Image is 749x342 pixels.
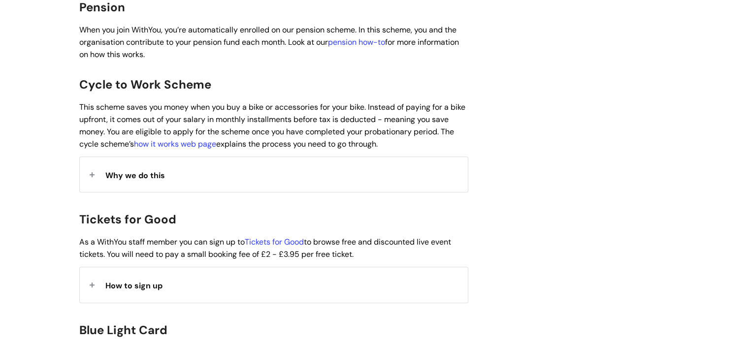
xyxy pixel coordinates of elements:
span: Why we do this [105,170,165,181]
span: Cycle to Work Scheme [79,77,211,92]
a: how it works web page [134,139,216,149]
span: Blue Light Card [79,322,167,338]
span: When you join WithYou, you’re automatically enrolled on our pension scheme. In this scheme, you a... [79,25,459,60]
span: Tickets for Good [79,212,176,227]
a: Tickets for Good [245,237,304,247]
span: As a WithYou staff member you can sign up to to browse free and discounted live event tickets. Yo... [79,237,451,259]
span: This scheme saves you money when you buy a bike or accessories for your bike. Instead of paying f... [79,102,465,149]
a: pension how-to [328,37,385,47]
span: How to sign up [105,280,163,291]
